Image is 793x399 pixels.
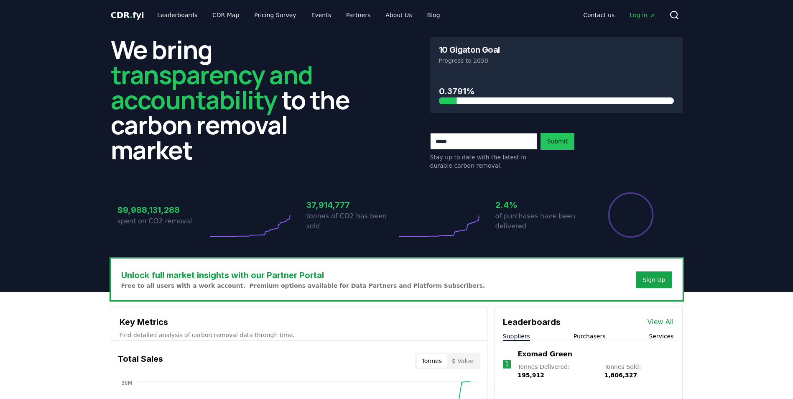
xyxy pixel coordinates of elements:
button: Tonnes [417,354,447,368]
h3: 2.4% [495,199,586,211]
nav: Main [576,8,662,23]
p: Tonnes Sold : [604,363,673,379]
p: Tonnes Delivered : [518,363,596,379]
p: Progress to 2050 [439,56,674,65]
p: Free to all users with a work account. Premium options available for Data Partners and Platform S... [121,281,485,290]
h3: 10 Gigaton Goal [439,46,500,54]
a: View All [648,317,674,327]
tspan: 38M [121,380,132,386]
p: spent on CO2 removal [117,216,208,226]
span: Log in [630,11,655,19]
a: Events [305,8,338,23]
span: 195,912 [518,372,544,379]
button: Purchasers [574,332,606,340]
a: CDR Map [206,8,246,23]
a: Blog [421,8,447,23]
button: Sign Up [636,271,672,288]
span: 1,806,327 [604,372,637,379]
p: Find detailed analysis of carbon removal data through time. [120,331,479,339]
p: 1 [505,359,509,369]
a: Leaderboards [150,8,204,23]
h2: We bring to the carbon removal market [111,37,363,162]
button: Submit [541,133,575,150]
h3: $9,988,131,288 [117,204,208,216]
div: Percentage of sales delivered [607,192,654,238]
span: transparency and accountability [111,57,313,117]
button: Suppliers [503,332,530,340]
button: $ Value [447,354,479,368]
p: of purchases have been delivered [495,211,586,231]
a: CDR.fyi [111,9,144,21]
h3: Key Metrics [120,316,479,328]
a: Exomad Green [518,349,572,359]
button: Services [649,332,673,340]
h3: Unlock full market insights with our Partner Portal [121,269,485,281]
a: About Us [379,8,418,23]
span: CDR fyi [111,10,144,20]
p: Stay up to date with the latest in durable carbon removal. [430,153,537,170]
nav: Main [150,8,446,23]
h3: Total Sales [118,353,163,369]
a: Log in [623,8,662,23]
h3: 0.3791% [439,85,674,97]
h3: 37,914,777 [306,199,397,211]
p: tonnes of CO2 has been sold [306,211,397,231]
span: . [130,10,133,20]
a: Contact us [576,8,621,23]
h3: Leaderboards [503,316,561,328]
a: Sign Up [643,276,665,284]
a: Pricing Survey [247,8,303,23]
a: Partners [339,8,377,23]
